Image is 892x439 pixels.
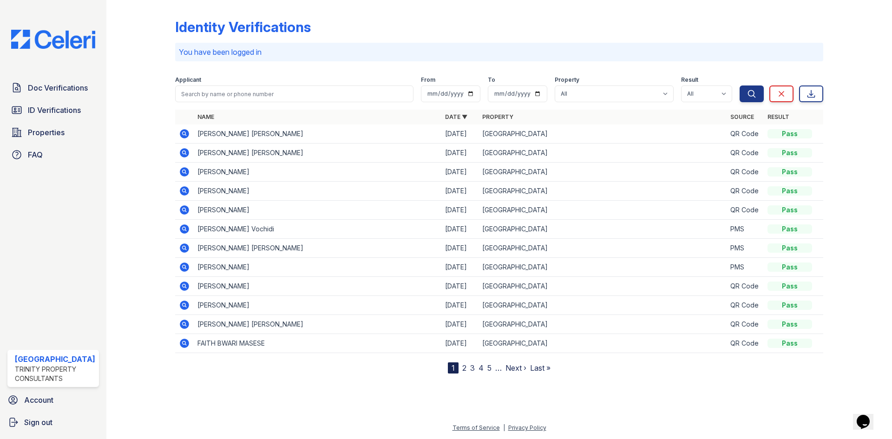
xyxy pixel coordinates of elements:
td: [DATE] [441,334,479,353]
div: [GEOGRAPHIC_DATA] [15,354,95,365]
td: [DATE] [441,144,479,163]
td: [GEOGRAPHIC_DATA] [479,124,726,144]
td: [PERSON_NAME] [194,277,441,296]
td: [PERSON_NAME] [194,258,441,277]
a: 2 [462,363,466,373]
td: PMS [727,220,764,239]
td: [GEOGRAPHIC_DATA] [479,144,726,163]
td: QR Code [727,144,764,163]
td: [GEOGRAPHIC_DATA] [479,239,726,258]
span: Account [24,394,53,406]
td: [DATE] [441,258,479,277]
div: Pass [767,320,812,329]
a: Property [482,113,513,120]
td: [DATE] [441,163,479,182]
a: 5 [487,363,492,373]
label: To [488,76,495,84]
a: Last » [530,363,551,373]
a: ID Verifications [7,101,99,119]
td: [DATE] [441,182,479,201]
p: You have been logged in [179,46,820,58]
div: Pass [767,167,812,177]
td: [DATE] [441,277,479,296]
td: QR Code [727,277,764,296]
td: [GEOGRAPHIC_DATA] [479,163,726,182]
td: [PERSON_NAME] Vochidi [194,220,441,239]
div: Pass [767,148,812,157]
div: Identity Verifications [175,19,311,35]
td: [GEOGRAPHIC_DATA] [479,334,726,353]
iframe: chat widget [853,402,883,430]
td: [DATE] [441,124,479,144]
div: Pass [767,282,812,291]
img: CE_Logo_Blue-a8612792a0a2168367f1c8372b55b34899dd931a85d93a1a3d3e32e68fde9ad4.png [4,30,103,49]
td: [DATE] [441,239,479,258]
label: Property [555,76,579,84]
td: FAITH BWARI MASESE [194,334,441,353]
td: [PERSON_NAME] [PERSON_NAME] [194,144,441,163]
div: Pass [767,205,812,215]
td: [GEOGRAPHIC_DATA] [479,201,726,220]
span: FAQ [28,149,43,160]
div: Pass [767,186,812,196]
a: Account [4,391,103,409]
div: Pass [767,224,812,234]
span: Sign out [24,417,52,428]
td: [PERSON_NAME] [194,163,441,182]
a: Properties [7,123,99,142]
div: Pass [767,243,812,253]
td: [GEOGRAPHIC_DATA] [479,277,726,296]
td: [GEOGRAPHIC_DATA] [479,182,726,201]
label: Result [681,76,698,84]
a: 4 [479,363,484,373]
td: [PERSON_NAME] [PERSON_NAME] [194,239,441,258]
div: | [503,424,505,431]
a: Doc Verifications [7,79,99,97]
a: FAQ [7,145,99,164]
label: From [421,76,435,84]
td: [DATE] [441,201,479,220]
a: Sign out [4,413,103,432]
td: QR Code [727,163,764,182]
td: [GEOGRAPHIC_DATA] [479,258,726,277]
span: ID Verifications [28,105,81,116]
td: [GEOGRAPHIC_DATA] [479,220,726,239]
td: [PERSON_NAME] [194,296,441,315]
td: [PERSON_NAME] [PERSON_NAME] [194,124,441,144]
span: Properties [28,127,65,138]
div: Trinity Property Consultants [15,365,95,383]
td: [DATE] [441,315,479,334]
div: Pass [767,301,812,310]
a: Date ▼ [445,113,467,120]
td: [PERSON_NAME] [PERSON_NAME] [194,315,441,334]
td: [PERSON_NAME] [194,201,441,220]
td: QR Code [727,201,764,220]
td: [DATE] [441,296,479,315]
td: QR Code [727,334,764,353]
a: Name [197,113,214,120]
td: QR Code [727,296,764,315]
span: … [495,362,502,373]
td: PMS [727,258,764,277]
div: Pass [767,129,812,138]
td: [GEOGRAPHIC_DATA] [479,315,726,334]
td: QR Code [727,124,764,144]
div: Pass [767,262,812,272]
td: [GEOGRAPHIC_DATA] [479,296,726,315]
a: Terms of Service [453,424,500,431]
a: Source [730,113,754,120]
td: PMS [727,239,764,258]
a: Next › [505,363,526,373]
td: [DATE] [441,220,479,239]
a: 3 [470,363,475,373]
input: Search by name or phone number [175,85,413,102]
td: QR Code [727,182,764,201]
div: Pass [767,339,812,348]
td: QR Code [727,315,764,334]
td: [PERSON_NAME] [194,182,441,201]
span: Doc Verifications [28,82,88,93]
a: Privacy Policy [508,424,546,431]
a: Result [767,113,789,120]
label: Applicant [175,76,201,84]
